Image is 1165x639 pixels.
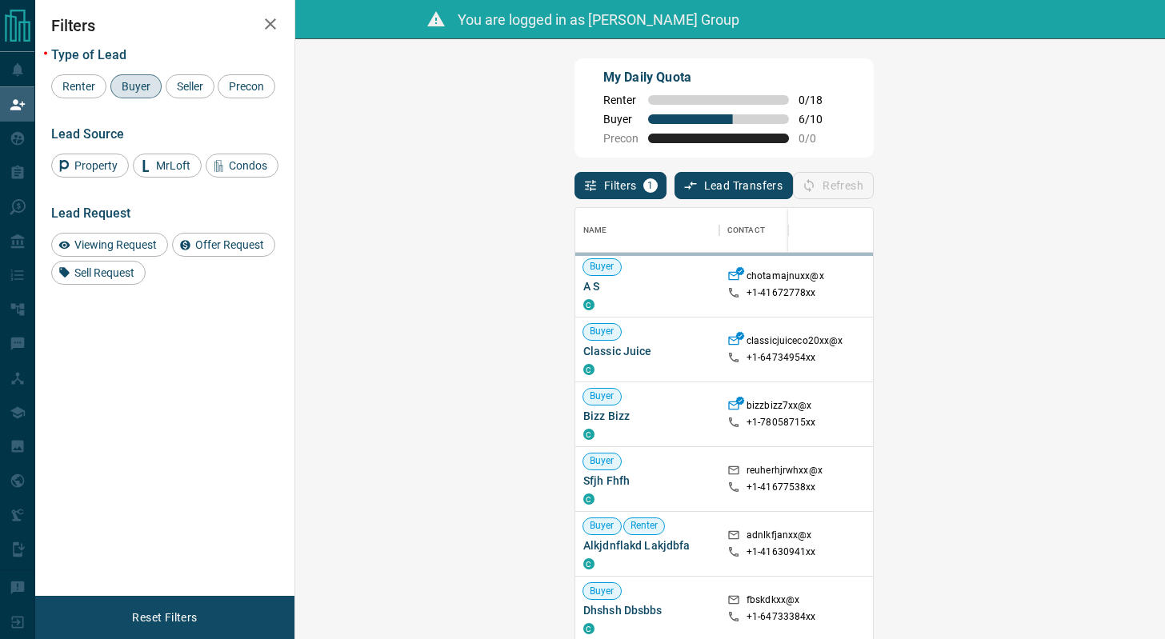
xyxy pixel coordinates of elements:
p: +1- 78058715xx [747,416,816,429]
div: condos.ca [583,299,595,310]
span: Viewing Request [69,238,162,251]
div: condos.ca [583,493,595,505]
span: MrLoft [150,159,196,172]
span: Condos [223,159,273,172]
span: 0 / 18 [799,94,834,106]
span: Offer Request [190,238,270,251]
button: Filters1 [574,172,667,199]
span: Property [69,159,123,172]
button: Lead Transfers [675,172,794,199]
h2: Filters [51,16,278,35]
p: adnlkfjanxx@x [747,529,812,545]
span: Sfjh Fhfh [583,473,711,489]
div: Buyer [110,74,162,98]
span: Precon [223,80,270,93]
span: Dhshsh Dbsbbs [583,602,711,618]
span: Renter [57,80,101,93]
span: A S [583,278,711,294]
div: Precon [218,74,275,98]
div: MrLoft [133,154,202,178]
p: +1- 64733384xx [747,610,816,624]
span: Alkjdnflakd Lakjdbfa [583,537,711,553]
div: Condos [206,154,278,178]
p: bizzbizz7xx@x [747,399,812,416]
span: Renter [603,94,639,106]
p: My Daily Quota [603,68,834,87]
p: +1- 41672778xx [747,286,816,300]
div: Name [583,208,607,253]
span: Sell Request [69,266,140,279]
span: Buyer [583,260,621,274]
div: Property [51,154,129,178]
span: Lead Request [51,206,130,221]
span: 6 / 10 [799,113,834,126]
span: Classic Juice [583,343,711,359]
span: 1 [645,180,656,191]
div: Sell Request [51,261,146,285]
div: condos.ca [583,429,595,440]
div: Renter [51,74,106,98]
div: condos.ca [583,623,595,634]
span: Renter [624,519,665,533]
p: fbskdkxx@x [747,593,799,610]
div: condos.ca [583,558,595,569]
p: chotamajnuxx@x [747,270,824,286]
div: condos.ca [583,364,595,375]
span: Type of Lead [51,47,126,62]
span: Buyer [116,80,156,93]
span: Buyer [603,113,639,126]
span: Buyer [583,585,621,598]
span: Buyer [583,325,621,338]
span: Bizz Bizz [583,408,711,424]
div: Contact [727,208,765,253]
span: Buyer [583,389,621,403]
div: Offer Request [172,233,275,257]
div: Viewing Request [51,233,168,257]
div: Contact [719,208,847,253]
p: +1- 64734954xx [747,351,816,365]
div: Seller [166,74,214,98]
span: 0 / 0 [799,132,834,145]
p: classicjuiceco20xx@x [747,334,843,351]
span: Buyer [583,519,621,533]
p: +1- 41677538xx [747,481,816,494]
span: You are logged in as [PERSON_NAME] Group [458,11,739,28]
span: Precon [603,132,639,145]
div: Name [575,208,719,253]
span: Buyer [583,454,621,468]
p: reuherhjrwhxx@x [747,464,823,481]
span: Seller [171,80,209,93]
span: Lead Source [51,126,124,142]
button: Reset Filters [122,604,207,631]
p: +1- 41630941xx [747,545,816,559]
